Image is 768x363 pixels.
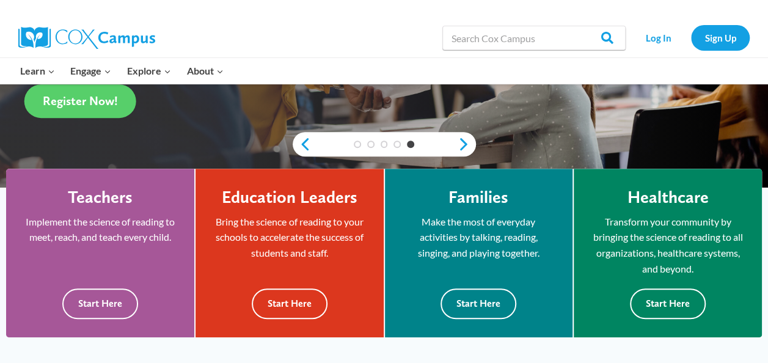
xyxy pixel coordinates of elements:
button: Start Here [441,288,516,318]
button: Child menu of About [179,58,232,84]
a: Families Make the most of everyday activities by talking, reading, singing, and playing together.... [385,169,572,337]
img: Cox Campus [18,27,155,49]
input: Search Cox Campus [442,26,626,50]
a: Sign Up [691,25,750,50]
button: Child menu of Engage [63,58,120,84]
h4: Education Leaders [222,187,357,208]
nav: Secondary Navigation [632,25,750,50]
button: Start Here [630,288,706,318]
a: Log In [632,25,685,50]
a: Teachers Implement the science of reading to meet, reach, and teach every child. Start Here [6,169,194,337]
p: Transform your community by bringing the science of reading to all organizations, healthcare syst... [592,214,744,276]
nav: Primary Navigation [12,58,231,84]
button: Start Here [62,288,138,318]
a: Education Leaders Bring the science of reading to your schools to accelerate the success of stude... [196,169,383,337]
button: Child menu of Learn [12,58,63,84]
p: Implement the science of reading to meet, reach, and teach every child. [24,214,176,245]
h4: Healthcare [627,187,708,208]
button: Start Here [252,288,327,318]
h4: Teachers [68,187,133,208]
button: Child menu of Explore [119,58,179,84]
span: Register Now! [43,94,118,108]
a: Register Now! [24,84,136,118]
a: Healthcare Transform your community by bringing the science of reading to all organizations, heal... [574,169,762,337]
h4: Families [448,187,508,208]
p: Make the most of everyday activities by talking, reading, singing, and playing together. [403,214,554,261]
p: Bring the science of reading to your schools to accelerate the success of students and staff. [214,214,365,261]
